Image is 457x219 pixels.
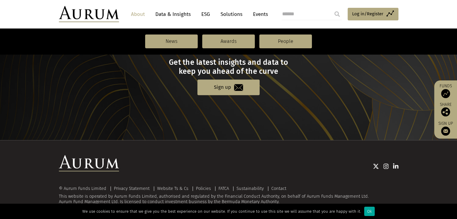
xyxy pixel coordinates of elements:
span: Log in/Register [352,10,383,17]
a: Website Ts & Cs [157,186,188,191]
a: Policies [196,186,211,191]
h3: Get the latest insights and data to keep you ahead of the curve [59,58,398,76]
img: Aurum [59,6,119,22]
a: Sustainability [236,186,264,191]
div: © Aurum Funds Limited [59,186,109,191]
a: Funds [437,83,454,98]
a: People [259,34,312,48]
a: Awards [202,34,255,48]
img: Linkedin icon [393,163,398,169]
img: Instagram icon [383,163,389,169]
a: Sign up [197,79,260,95]
a: About [128,9,148,20]
img: Sign up to our newsletter [441,127,450,136]
a: Contact [271,186,286,191]
img: Access Funds [441,89,450,98]
input: Submit [331,8,343,20]
div: Share [437,103,454,116]
img: Share this post [441,107,450,116]
a: Solutions [218,9,245,20]
a: FATCA [218,186,229,191]
div: Ok [364,207,375,216]
a: Events [250,9,268,20]
a: Data & Insights [152,9,194,20]
a: Log in/Register [348,8,398,20]
a: News [145,34,198,48]
img: Aurum Logo [59,155,119,171]
a: Privacy Statement [114,186,150,191]
a: Sign up [437,121,454,136]
img: Twitter icon [373,163,379,169]
div: This website is operated by Aurum Funds Limited, authorised and regulated by the Financial Conduc... [59,186,398,205]
a: ESG [198,9,213,20]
